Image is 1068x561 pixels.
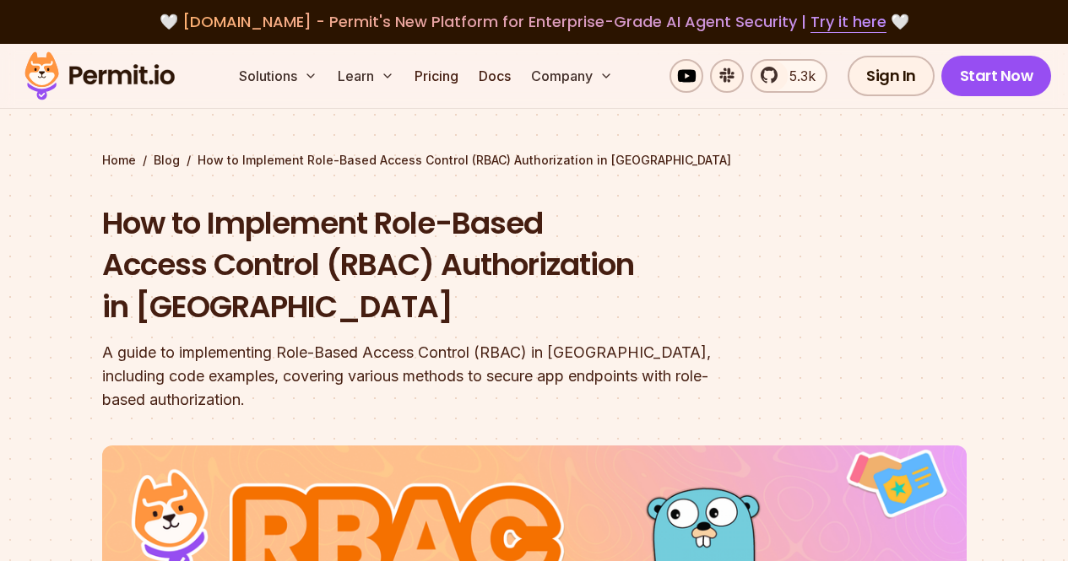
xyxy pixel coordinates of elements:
a: 5.3k [751,59,827,93]
button: Company [524,59,620,93]
div: / / [102,152,967,169]
a: Blog [154,152,180,169]
a: Docs [472,59,518,93]
img: Permit logo [17,47,182,105]
button: Solutions [232,59,324,93]
a: Pricing [408,59,465,93]
button: Learn [331,59,401,93]
span: 5.3k [779,66,816,86]
a: Sign In [848,56,935,96]
div: A guide to implementing Role-Based Access Control (RBAC) in [GEOGRAPHIC_DATA], including code exa... [102,341,751,412]
span: [DOMAIN_NAME] - Permit's New Platform for Enterprise-Grade AI Agent Security | [182,11,886,32]
h1: How to Implement Role-Based Access Control (RBAC) Authorization in [GEOGRAPHIC_DATA] [102,202,751,328]
a: Home [102,152,136,169]
a: Try it here [810,11,886,33]
div: 🤍 🤍 [41,10,1027,34]
a: Start Now [941,56,1052,96]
